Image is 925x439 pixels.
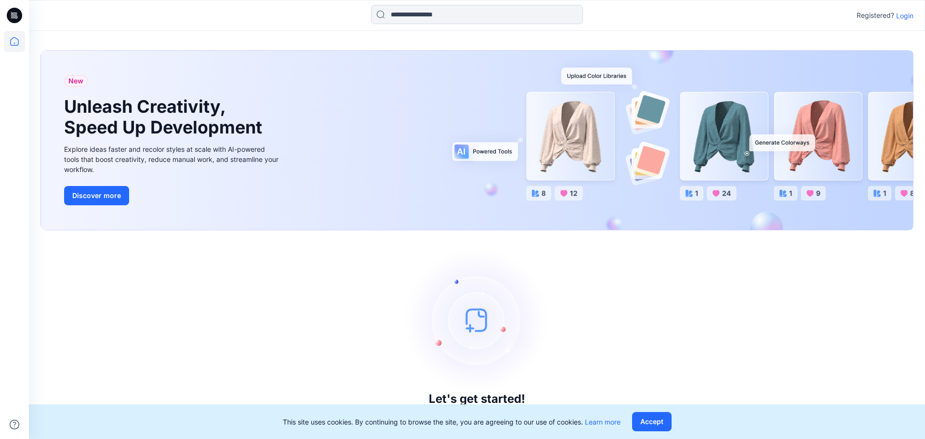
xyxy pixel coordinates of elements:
a: Learn more [585,418,621,426]
a: Discover more [64,186,281,205]
span: New [68,75,83,87]
button: Discover more [64,186,129,205]
p: This site uses cookies. By continuing to browse the site, you are agreeing to our use of cookies. [283,417,621,427]
h3: Let's get started! [429,392,525,406]
p: Registered? [857,10,894,21]
img: empty-state-image.svg [405,248,549,392]
h1: Unleash Creativity, Speed Up Development [64,96,266,138]
div: Explore ideas faster and recolor styles at scale with AI-powered tools that boost creativity, red... [64,144,281,174]
p: Login [896,11,913,21]
button: Accept [632,412,672,431]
